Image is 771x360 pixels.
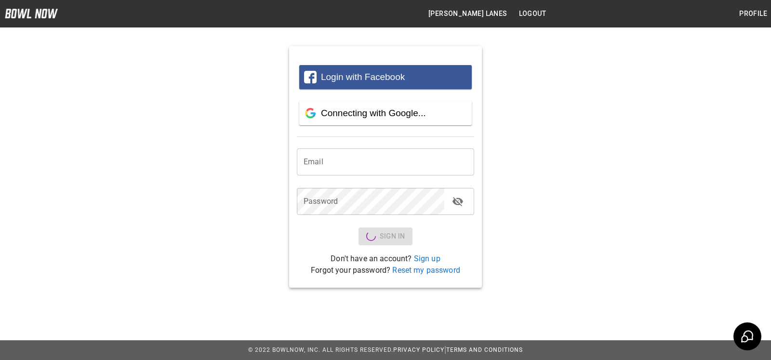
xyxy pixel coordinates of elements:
button: [PERSON_NAME] Lanes [425,5,511,23]
p: Forgot your password? [297,265,474,276]
img: logo [5,9,58,18]
button: Profile [735,5,771,23]
span: Connecting with Google... [321,108,426,118]
span: Login with Facebook [321,72,405,82]
a: Terms and Conditions [446,347,523,353]
a: Privacy Policy [393,347,444,353]
button: toggle password visibility [448,192,467,211]
span: © 2022 BowlNow, Inc. All Rights Reserved. [248,347,393,353]
a: Reset my password [392,266,460,275]
button: Logout [515,5,550,23]
button: Login with Facebook [299,65,472,89]
p: Don't have an account? [297,253,474,265]
a: Sign up [414,254,440,263]
button: Connecting with Google... [299,101,472,125]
